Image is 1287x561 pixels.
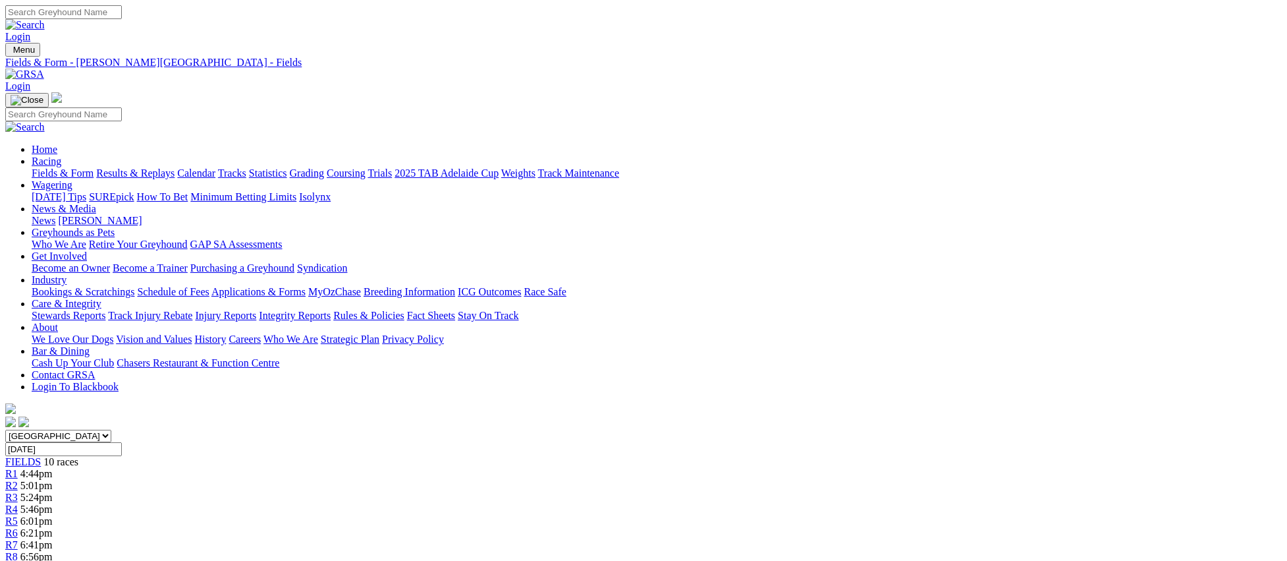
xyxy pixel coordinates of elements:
[43,456,78,467] span: 10 races
[32,239,86,250] a: Who We Are
[20,516,53,527] span: 6:01pm
[299,191,331,202] a: Isolynx
[5,80,30,92] a: Login
[32,156,61,167] a: Racing
[501,167,535,179] a: Weights
[382,334,444,345] a: Privacy Policy
[32,357,1282,369] div: Bar & Dining
[116,334,192,345] a: Vision and Values
[259,310,331,321] a: Integrity Reports
[32,179,72,191] a: Wagering
[108,310,192,321] a: Track Injury Rebate
[5,69,44,80] img: GRSA
[137,191,188,202] a: How To Bet
[32,215,1282,227] div: News & Media
[18,417,29,427] img: twitter.svg
[5,480,18,491] span: R2
[5,468,18,479] a: R1
[5,527,18,539] a: R6
[32,310,1282,322] div: Care & Integrity
[32,167,1282,179] div: Racing
[458,310,518,321] a: Stay On Track
[364,286,455,297] a: Breeding Information
[263,334,318,345] a: Who We Are
[113,262,188,274] a: Become a Trainer
[195,310,256,321] a: Injury Reports
[32,262,110,274] a: Become an Owner
[229,334,261,345] a: Careers
[5,504,18,515] span: R4
[96,167,175,179] a: Results & Replays
[308,286,361,297] a: MyOzChase
[89,239,188,250] a: Retire Your Greyhound
[177,167,215,179] a: Calendar
[249,167,287,179] a: Statistics
[407,310,455,321] a: Fact Sheets
[32,144,57,155] a: Home
[32,191,86,202] a: [DATE] Tips
[32,286,1282,298] div: Industry
[32,298,101,309] a: Care & Integrity
[20,480,53,491] span: 5:01pm
[194,334,226,345] a: History
[20,504,53,515] span: 5:46pm
[32,239,1282,251] div: Greyhounds as Pets
[5,31,30,42] a: Login
[5,43,40,57] button: Toggle navigation
[137,286,209,297] a: Schedule of Fees
[5,492,18,503] a: R3
[32,334,1282,345] div: About
[395,167,499,179] a: 2025 TAB Adelaide Cup
[5,442,122,456] input: Select date
[51,92,62,103] img: logo-grsa-white.png
[32,274,67,285] a: Industry
[32,381,119,392] a: Login To Blackbook
[5,93,49,107] button: Toggle navigation
[190,262,294,274] a: Purchasing a Greyhound
[5,403,16,414] img: logo-grsa-white.png
[20,539,53,550] span: 6:41pm
[20,527,53,539] span: 6:21pm
[32,227,115,238] a: Greyhounds as Pets
[32,167,94,179] a: Fields & Form
[333,310,404,321] a: Rules & Policies
[13,45,35,55] span: Menu
[524,286,566,297] a: Race Safe
[32,203,96,214] a: News & Media
[117,357,279,369] a: Chasers Restaurant & Function Centre
[5,5,122,19] input: Search
[458,286,521,297] a: ICG Outcomes
[5,516,18,527] a: R5
[32,286,134,297] a: Bookings & Scratchings
[20,468,53,479] span: 4:44pm
[32,191,1282,203] div: Wagering
[5,57,1282,69] a: Fields & Form - [PERSON_NAME][GEOGRAPHIC_DATA] - Fields
[32,310,105,321] a: Stewards Reports
[5,107,122,121] input: Search
[5,456,41,467] span: FIELDS
[11,95,43,105] img: Close
[190,191,296,202] a: Minimum Betting Limits
[327,167,366,179] a: Coursing
[5,417,16,427] img: facebook.svg
[290,167,324,179] a: Grading
[32,357,114,369] a: Cash Up Your Club
[32,334,113,345] a: We Love Our Dogs
[32,369,95,380] a: Contact GRSA
[5,19,45,31] img: Search
[190,239,283,250] a: GAP SA Assessments
[218,167,246,179] a: Tracks
[5,539,18,550] a: R7
[211,286,306,297] a: Applications & Forms
[32,322,58,333] a: About
[32,345,90,357] a: Bar & Dining
[321,334,379,345] a: Strategic Plan
[32,251,87,262] a: Get Involved
[89,191,134,202] a: SUREpick
[538,167,619,179] a: Track Maintenance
